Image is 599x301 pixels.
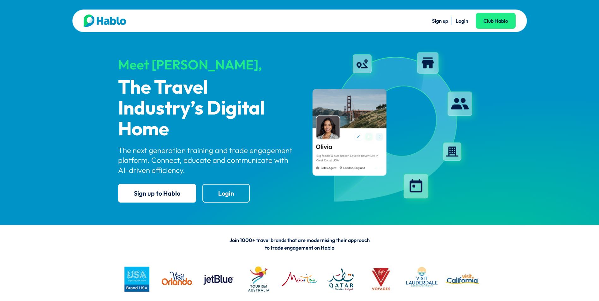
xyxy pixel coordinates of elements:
img: Hablo logo main 2 [84,15,126,27]
img: VV logo [362,260,400,298]
img: LAUDERDALE [403,260,440,298]
img: VO [159,260,196,298]
img: jetblue [199,260,237,298]
p: The Travel Industry’s Digital Home [118,78,294,140]
img: busa [118,260,156,298]
span: Join 1000+ travel brands that are modernising their approach to trade engagement on Hablo [230,237,370,251]
img: MTPA [281,260,318,298]
a: Club Hablo [476,13,516,29]
div: Meet [PERSON_NAME], [118,57,294,72]
a: Sign up to Hablo [118,184,196,203]
img: vc logo [444,260,481,298]
a: Login [202,184,250,203]
img: Tourism Australia [240,260,278,298]
a: Login [456,18,468,24]
img: hablo-profile-image [305,47,481,208]
a: Sign up [432,18,448,24]
p: The next generation training and trade engagement platform. Connect, educate and communicate with... [118,145,294,175]
img: QATAR [321,260,359,298]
